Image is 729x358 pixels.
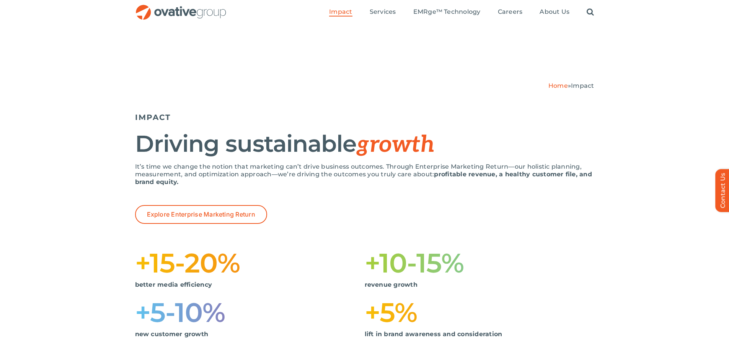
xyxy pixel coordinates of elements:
span: Explore Enterprise Marketing Return [147,211,255,218]
a: Search [587,8,594,16]
a: Impact [329,8,352,16]
span: growth [356,131,434,159]
h1: +5% [365,300,594,325]
h5: IMPACT [135,113,594,122]
a: Careers [498,8,523,16]
a: Services [370,8,396,16]
a: OG_Full_horizontal_RGB [135,4,227,11]
h1: Driving sustainable [135,131,594,157]
strong: new customer growth [135,330,209,338]
strong: profitable revenue, a healthy customer file, and brand equity. [135,171,592,186]
strong: revenue growth [365,281,418,288]
strong: better media efficiency [135,281,212,288]
strong: lift in brand awareness and consideration [365,330,502,338]
a: Home [548,82,568,89]
h1: +10-15% [365,251,594,275]
span: » [548,82,594,89]
span: Impact [571,82,594,89]
p: It’s time we change the notion that marketing can’t drive business outcomes. Through Enterprise M... [135,163,594,186]
a: Explore Enterprise Marketing Return [135,205,267,224]
a: EMRge™ Technology [413,8,481,16]
a: About Us [540,8,569,16]
h1: +5-10% [135,300,365,325]
h1: +15-20% [135,251,365,275]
